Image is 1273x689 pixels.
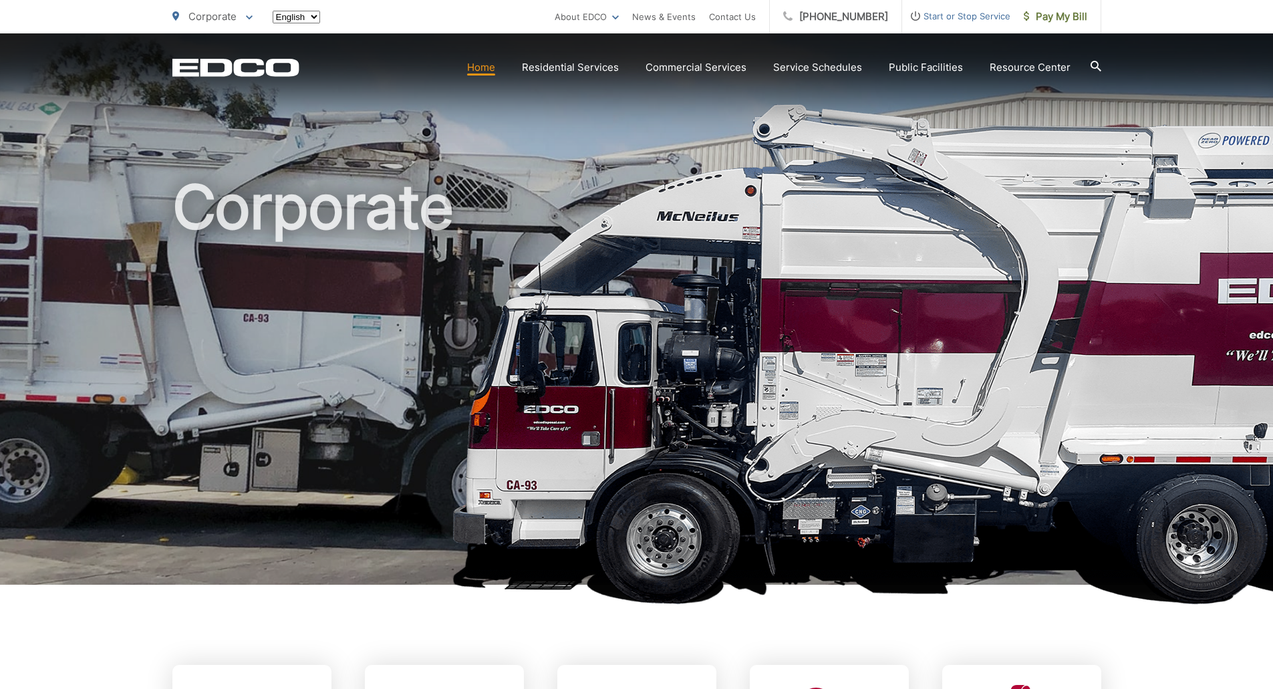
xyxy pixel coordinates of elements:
h1: Corporate [172,174,1101,597]
select: Select a language [273,11,320,23]
a: Public Facilities [889,59,963,76]
a: Home [467,59,495,76]
a: Residential Services [522,59,619,76]
a: EDCD logo. Return to the homepage. [172,58,299,77]
a: Commercial Services [646,59,746,76]
a: Contact Us [709,9,756,25]
span: Pay My Bill [1024,9,1087,25]
a: Resource Center [990,59,1071,76]
a: About EDCO [555,9,619,25]
a: News & Events [632,9,696,25]
span: Corporate [188,10,237,23]
a: Service Schedules [773,59,862,76]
